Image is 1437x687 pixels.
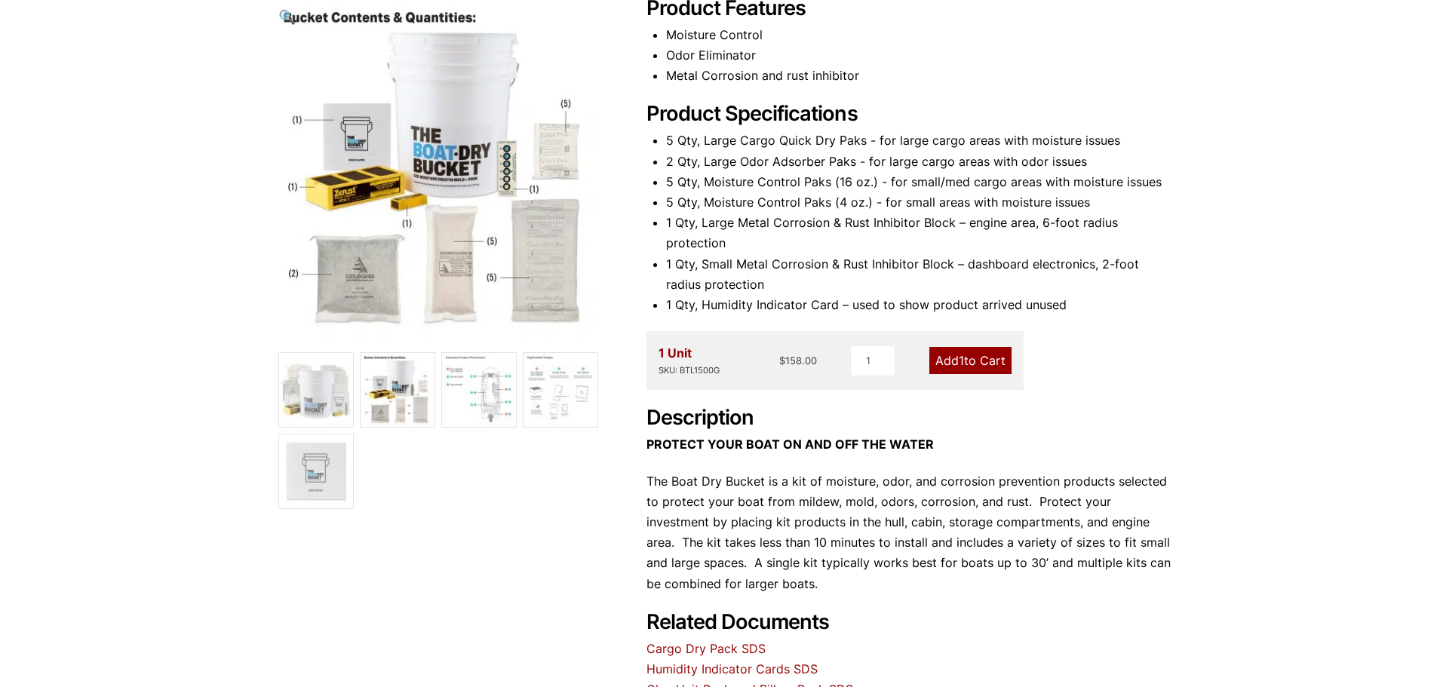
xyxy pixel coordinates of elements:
span: 1 [959,353,964,368]
img: The Boat Dry Bucket - Keep Your Boat Dry - Image 4 [524,353,597,427]
li: Odor Eliminator [666,45,1171,66]
li: 1 Qty, Small Metal Corrosion & Rust Inhibitor Block – dashboard electronics, 2-foot radius protec... [666,254,1171,295]
bdi: 158.00 [779,354,817,367]
li: 5 Qty, Moisture Control Paks (4 oz.) - for small areas with moisture issues [666,192,1171,213]
strong: PROTECT YOUR BOAT ON AND OFF THE WATER [646,437,934,452]
p: The Boat Dry Bucket is a kit of moisture, odor, and corrosion prevention products selected to pro... [646,471,1171,594]
li: 5 Qty, Moisture Control Paks (16 oz.) - for small/med cargo areas with moisture issues [666,172,1171,192]
li: 2 Qty, Large Odor Adsorber Paks - for large cargo areas with odor issues [666,152,1171,172]
span: 🔍 [278,8,296,25]
a: Add1to Cart [929,347,1012,374]
li: 1 Qty, Large Metal Corrosion & Rust Inhibitor Block – engine area, 6-foot radius protection [666,213,1171,253]
a: Humidity Indicator Cards SDS [646,661,818,676]
img: The Boat Dry Bucket - Keep Your Boat Dry - Image 2 [361,353,434,427]
img: The Boat Dry Bucket - Keep Your Boat Dry - Image 3 [442,353,516,427]
li: Moisture Control [666,25,1171,45]
div: SKU: BTL1500G [659,363,720,378]
div: 1 Unit [659,343,720,378]
li: 5 Qty, Large Cargo Quick Dry Paks - for large cargo areas with moisture issues [666,130,1171,151]
h2: Description [646,406,1171,431]
li: Metal Corrosion and rust inhibitor [666,66,1171,86]
h2: Product Specifications [646,102,1171,127]
img: The Boat Dry Bucket - Keep Your Boat Dry - Image 5 [279,434,353,508]
span: $ [779,354,785,367]
img: The Boat Dry Bucket [279,353,353,427]
li: 1 Qty, Humidity Indicator Card – used to show product arrived unused [666,295,1171,315]
a: Cargo Dry Pack SDS [646,641,766,656]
